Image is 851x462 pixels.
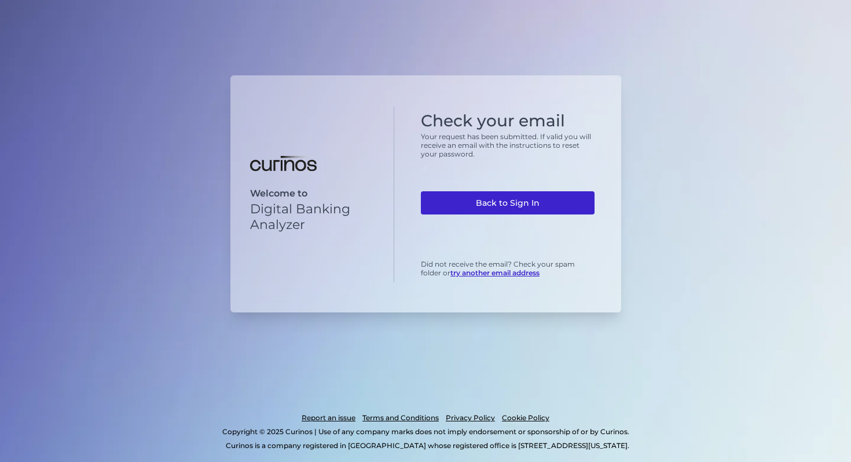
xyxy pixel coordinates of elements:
a: Privacy Policy [446,411,495,425]
p: Your request has been submitted. If valid you will receive an email with the instructions to rese... [421,132,595,158]
p: Digital Banking Analyzer [250,201,375,232]
a: Cookie Policy [502,411,549,425]
a: try another email address [450,268,540,277]
img: Digital Banking Analyzer [250,156,317,171]
p: Welcome to [250,188,375,199]
p: Did not receive the email? Check your spam folder or [421,260,595,277]
a: Terms and Conditions [362,411,439,425]
a: Back to Sign In [421,191,595,214]
a: Report an issue [302,411,355,425]
p: Copyright © 2025 Curinos | Use of any company marks does not imply endorsement or sponsorship of ... [57,425,794,439]
h1: Check your email [421,111,595,131]
p: Curinos is a company registered in [GEOGRAPHIC_DATA] whose registered office is [STREET_ADDRESS][... [60,439,794,453]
